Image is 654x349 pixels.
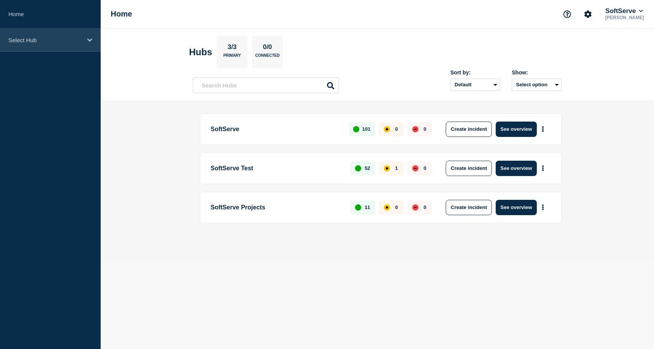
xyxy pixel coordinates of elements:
div: up [355,165,361,171]
button: Support [559,6,575,22]
button: Create incident [446,161,492,176]
button: Select option [512,79,562,91]
button: Create incident [446,200,492,215]
input: Search Hubs [193,77,339,93]
div: up [353,126,359,132]
button: More actions [538,122,548,136]
button: SoftServe [604,7,644,15]
h2: Hubs [189,47,212,58]
button: More actions [538,161,548,175]
div: Sort by: [450,69,500,76]
p: 11 [365,204,370,210]
div: up [355,204,361,211]
button: See overview [496,161,536,176]
p: Select Hub [8,37,82,43]
button: More actions [538,200,548,214]
h1: Home [111,10,132,18]
p: 0/0 [260,43,275,53]
select: Sort by [450,79,500,91]
div: affected [384,165,390,171]
p: 101 [362,126,371,132]
p: Primary [223,53,241,61]
button: See overview [496,200,536,215]
div: Show: [512,69,562,76]
p: 0 [423,204,426,210]
p: 1 [395,165,398,171]
p: 0 [395,204,398,210]
p: 0 [395,126,398,132]
button: Create incident [446,122,492,137]
p: 0 [423,126,426,132]
button: See overview [496,122,536,137]
div: down [412,126,418,132]
p: Connected [255,53,279,61]
p: 52 [365,165,370,171]
div: down [412,165,418,171]
div: down [412,204,418,211]
p: SoftServe Projects [211,200,342,215]
p: SoftServe [211,122,340,137]
button: Account settings [580,6,596,22]
p: 3/3 [225,43,240,53]
div: affected [384,126,390,132]
div: affected [384,204,390,211]
p: [PERSON_NAME] [604,15,646,20]
p: 0 [423,165,426,171]
p: SoftServe Test [211,161,342,176]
